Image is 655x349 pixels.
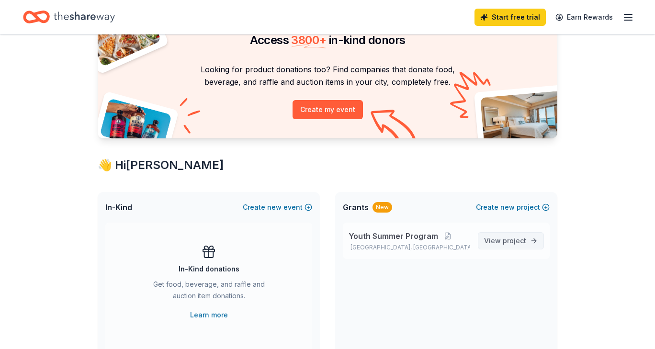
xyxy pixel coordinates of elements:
div: 👋 Hi [PERSON_NAME] [98,158,557,173]
a: View project [478,232,544,249]
button: Createnewproject [476,202,550,213]
p: [GEOGRAPHIC_DATA], [GEOGRAPHIC_DATA] [349,244,470,251]
span: new [500,202,515,213]
span: new [267,202,282,213]
button: Createnewevent [243,202,312,213]
p: Looking for product donations too? Find companies that donate food, beverage, and raffle and auct... [109,63,546,89]
a: Learn more [190,309,228,321]
span: Youth Summer Program [349,230,438,242]
img: Pizza [87,6,162,67]
div: In-Kind donations [179,263,239,275]
div: New [373,202,392,213]
span: View [484,235,526,247]
span: In-Kind [105,202,132,213]
span: Access in-kind donors [250,33,406,47]
div: Get food, beverage, and raffle and auction item donations. [144,279,274,305]
a: Earn Rewards [550,9,619,26]
span: 3800 + [291,33,326,47]
a: Home [23,6,115,28]
span: project [503,236,526,245]
button: Create my event [293,100,363,119]
img: Curvy arrow [371,110,418,146]
span: Grants [343,202,369,213]
a: Start free trial [474,9,546,26]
